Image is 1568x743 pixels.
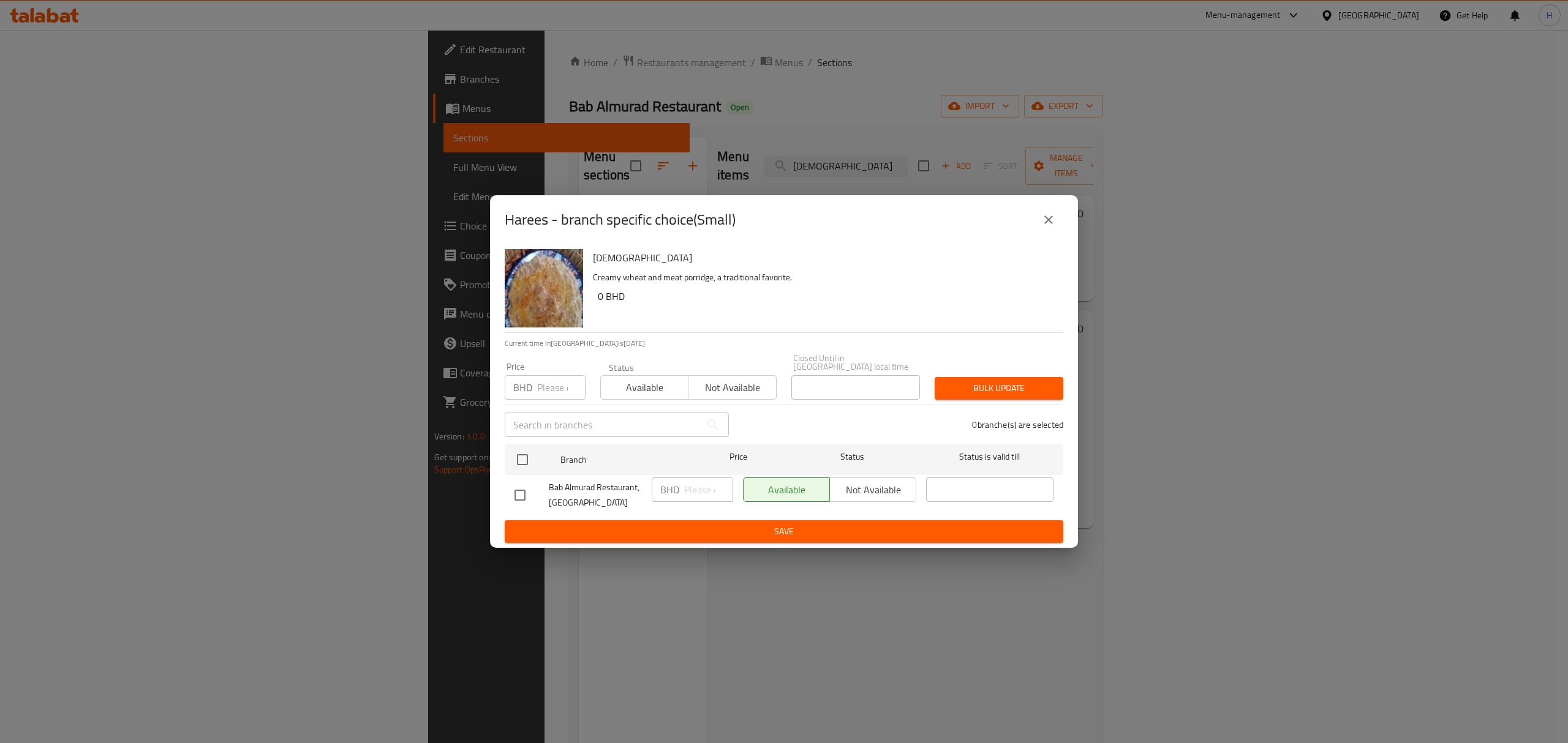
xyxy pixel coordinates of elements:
span: Save [514,524,1053,539]
button: Not available [688,375,776,400]
p: 0 branche(s) are selected [972,419,1063,431]
input: Search in branches [505,413,701,437]
button: Available [600,375,688,400]
button: Bulk update [935,377,1063,400]
img: Harees [505,249,583,327]
input: Please enter price [537,375,586,400]
span: Branch [560,452,688,468]
span: Bulk update [944,381,1053,396]
span: Status is valid till [926,449,1053,465]
p: Current time in [GEOGRAPHIC_DATA] is [DATE] [505,338,1063,349]
h6: [DEMOGRAPHIC_DATA] [593,249,1053,266]
h2: Harees - branch specific choice(Small) [505,210,736,230]
button: Save [505,520,1063,543]
input: Please enter price [684,477,733,502]
span: Bab Almurad Restaurant, [GEOGRAPHIC_DATA] [549,480,642,510]
button: close [1034,205,1063,234]
span: Price [698,449,779,465]
p: BHD [660,482,679,497]
span: Available [606,379,684,397]
h6: 0 BHD [598,288,1053,305]
span: Status [789,449,916,465]
span: Not available [693,379,771,397]
p: BHD [513,380,532,395]
p: Creamy wheat and meat porridge, a traditional favorite. [593,270,1053,285]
